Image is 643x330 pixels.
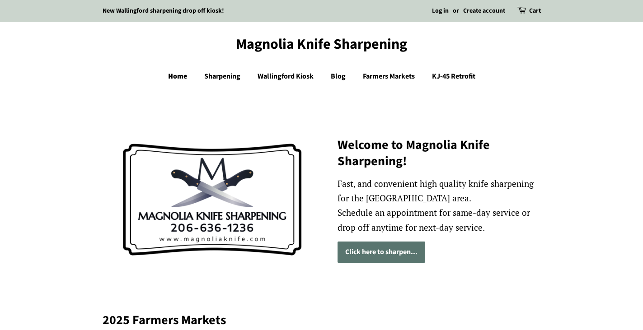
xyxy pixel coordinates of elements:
a: Magnolia Knife Sharpening [103,36,541,53]
h2: 2025 Farmers Markets [103,312,541,328]
h2: Welcome to Magnolia Knife Sharpening! [338,137,541,170]
a: KJ-45 Retrofit [425,67,475,86]
a: Create account [463,6,505,15]
a: Wallingford Kiosk [251,67,323,86]
a: Sharpening [197,67,249,86]
a: Click here to sharpen... [338,242,425,263]
p: Fast, and convenient high quality knife sharpening for the [GEOGRAPHIC_DATA] area. Schedule an ap... [338,177,541,235]
a: Home [168,67,196,86]
a: Farmers Markets [356,67,424,86]
a: Blog [324,67,355,86]
a: Cart [529,6,541,17]
a: Log in [432,6,449,15]
li: or [453,6,459,17]
a: New Wallingford sharpening drop off kiosk! [103,6,224,15]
